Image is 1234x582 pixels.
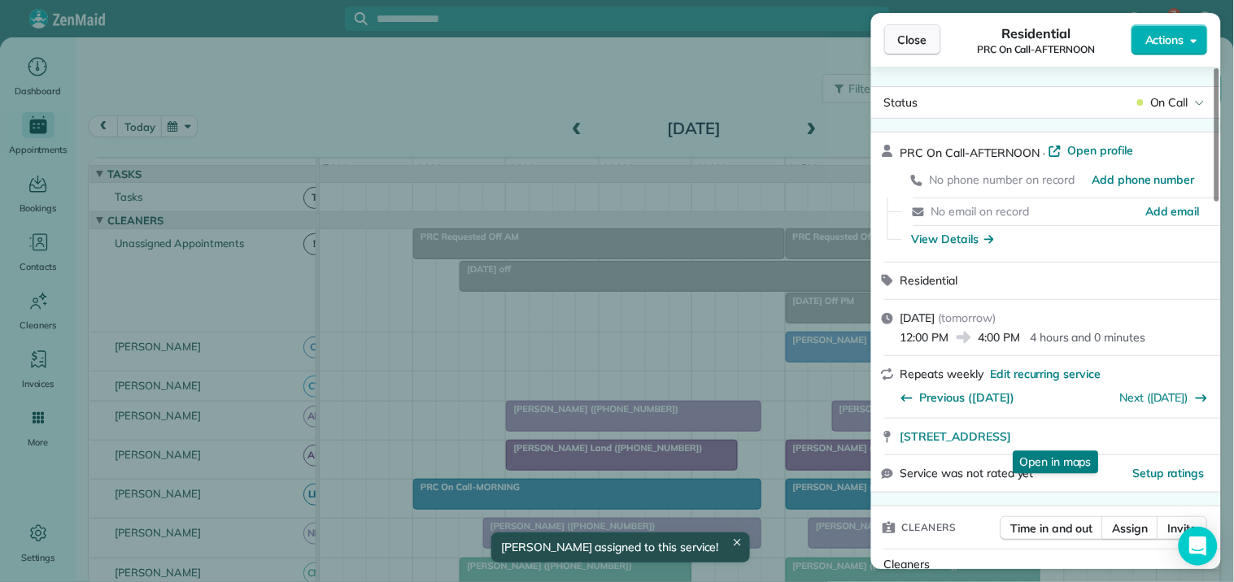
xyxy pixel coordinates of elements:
[1068,142,1134,159] span: Open profile
[1011,520,1093,536] span: Time in and out
[900,329,949,345] span: 12:00 PM
[884,95,918,110] span: Status
[884,557,931,571] span: Cleaners
[930,172,1075,187] span: No phone number on record
[1179,527,1218,566] div: Open Intercom Messenger
[900,311,935,325] span: [DATE]
[979,329,1021,345] span: 4:00 PM
[1049,142,1134,159] a: Open profile
[900,465,1034,482] span: Service was not rated yet
[920,389,1014,406] span: Previous ([DATE])
[1002,24,1071,43] span: Residential
[1158,516,1208,541] button: Invite
[900,389,1014,406] button: Previous ([DATE])
[900,367,983,381] span: Repeats weekly
[1014,450,1099,473] p: Open in maps
[990,366,1101,382] span: Edit recurring service
[1030,329,1145,345] p: 4 hours and 0 minutes
[931,204,1029,219] span: No email on record
[1001,516,1104,541] button: Time in and out
[900,145,1040,160] span: PRC On Call-AFTERNOON
[884,24,941,55] button: Close
[900,428,1011,445] span: [STREET_ADDRESS]
[1040,146,1049,159] span: ·
[1145,32,1184,48] span: Actions
[491,532,749,562] div: [PERSON_NAME] assigned to this service!
[977,43,1095,56] span: PRC On Call-AFTERNOON
[1092,172,1195,188] a: Add phone number
[912,231,994,247] button: View Details
[900,273,958,288] span: Residential
[1133,465,1206,481] button: Setup ratings
[1150,94,1188,111] span: On Call
[1120,389,1209,406] button: Next ([DATE])
[939,311,996,325] span: ( tomorrow )
[1145,203,1200,219] a: Add email
[1133,466,1206,480] span: Setup ratings
[900,428,1211,445] a: [STREET_ADDRESS]
[1120,390,1189,405] a: Next ([DATE])
[898,32,927,48] span: Close
[1102,516,1159,541] button: Assign
[902,519,957,536] span: Cleaners
[1113,520,1149,536] span: Assign
[1168,520,1197,536] span: Invite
